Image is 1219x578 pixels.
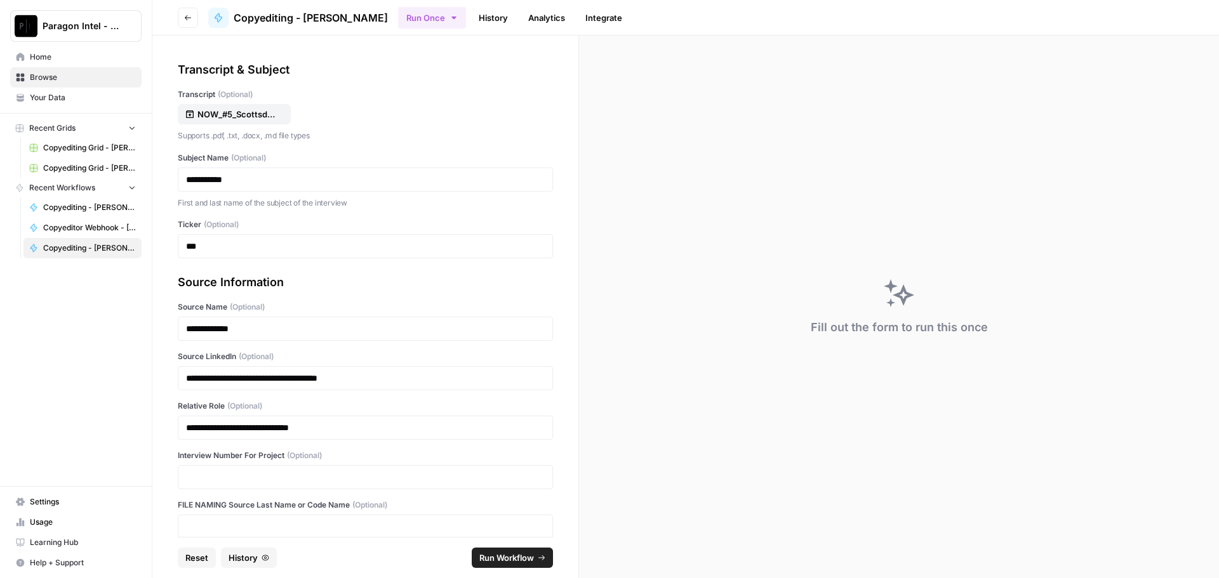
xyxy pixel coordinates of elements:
[43,162,136,174] span: Copyediting Grid - [PERSON_NAME]
[10,67,142,88] a: Browse
[10,88,142,108] a: Your Data
[221,548,277,568] button: History
[30,557,136,568] span: Help + Support
[43,202,136,213] span: Copyediting - [PERSON_NAME]
[471,8,516,28] a: History
[227,400,262,412] span: (Optional)
[23,238,142,258] a: Copyediting - [PERSON_NAME]
[178,219,553,230] label: Ticker
[472,548,553,568] button: Run Workflow
[10,47,142,67] a: Home
[178,351,553,362] label: Source LinkedIn
[30,516,136,528] span: Usage
[178,548,216,568] button: Reset
[287,450,322,461] span: (Optional)
[29,182,95,194] span: Recent Workflows
[479,551,534,564] span: Run Workflow
[178,152,553,164] label: Subject Name
[234,10,388,25] span: Copyediting - [PERSON_NAME]
[10,119,142,138] button: Recent Grids
[30,537,136,548] span: Learning Hub
[10,532,142,553] a: Learning Hub
[185,551,208,564] span: Reset
[30,51,136,63] span: Home
[178,89,553,100] label: Transcript
[231,152,266,164] span: (Optional)
[15,15,37,37] img: Paragon Intel - Copyediting Logo
[10,10,142,42] button: Workspace: Paragon Intel - Copyediting
[23,218,142,238] a: Copyeditor Webhook - [PERSON_NAME]
[30,92,136,103] span: Your Data
[30,496,136,508] span: Settings
[178,273,553,291] div: Source Information
[178,301,553,313] label: Source Name
[218,89,253,100] span: (Optional)
[208,8,388,28] a: Copyediting - [PERSON_NAME]
[178,499,553,511] label: FILE NAMING Source Last Name or Code Name
[398,7,466,29] button: Run Once
[578,8,630,28] a: Integrate
[10,512,142,532] a: Usage
[204,219,239,230] span: (Optional)
[43,242,136,254] span: Copyediting - [PERSON_NAME]
[43,222,136,233] span: Copyeditor Webhook - [PERSON_NAME]
[29,122,76,134] span: Recent Grids
[10,553,142,573] button: Help + Support
[178,104,291,124] button: NOW_#5_Scottsdale Raw Transcript.docx
[239,351,274,362] span: (Optional)
[178,450,553,461] label: Interview Number For Project
[230,301,265,313] span: (Optional)
[23,197,142,218] a: Copyediting - [PERSON_NAME]
[43,142,136,154] span: Copyediting Grid - [PERSON_NAME]
[23,138,142,158] a: Copyediting Grid - [PERSON_NAME]
[178,400,553,412] label: Relative Role
[23,158,142,178] a: Copyediting Grid - [PERSON_NAME]
[178,197,553,209] p: First and last name of the subject of the interview
[352,499,387,511] span: (Optional)
[229,551,258,564] span: History
[10,492,142,512] a: Settings
[178,129,553,142] p: Supports .pdf, .txt, .docx, .md file types
[30,72,136,83] span: Browse
[197,108,279,121] p: NOW_#5_Scottsdale Raw Transcript.docx
[178,61,553,79] div: Transcript & Subject
[10,178,142,197] button: Recent Workflows
[521,8,573,28] a: Analytics
[811,319,988,336] div: Fill out the form to run this once
[43,20,119,32] span: Paragon Intel - Copyediting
